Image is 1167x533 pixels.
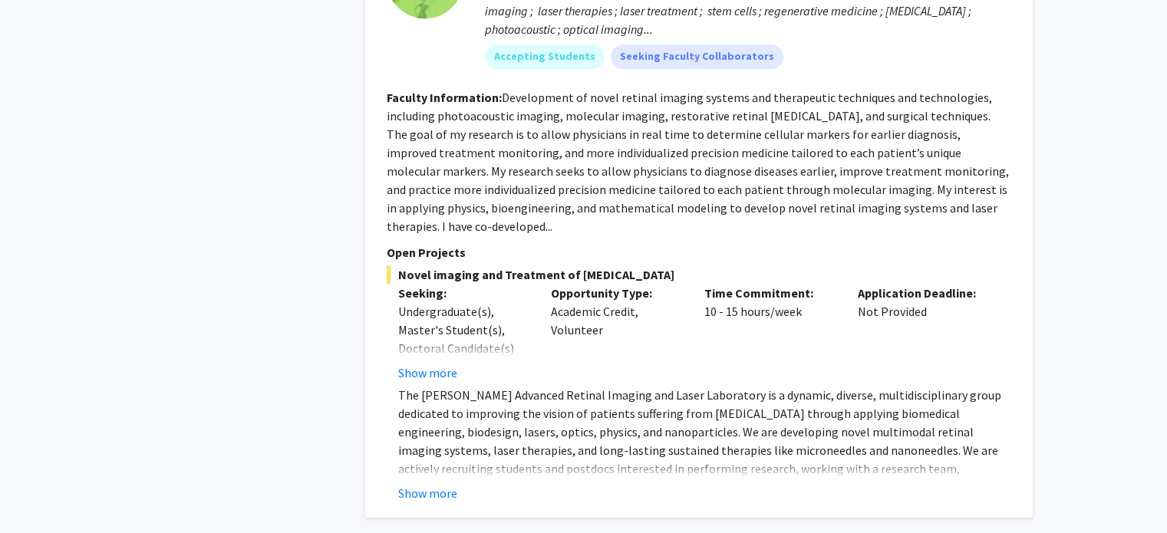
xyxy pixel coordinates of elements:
fg-read-more: Development of novel retinal imaging systems and therapeutic techniques and technologies, includi... [387,90,1009,234]
p: Application Deadline: [858,284,988,302]
p: The [PERSON_NAME] Advanced Retinal Imaging and Laser Laboratory is a dynamic, diverse, multidisci... [398,386,1011,533]
p: Open Projects [387,243,1011,262]
div: 10 - 15 hours/week [693,284,846,382]
p: Seeking: [398,284,529,302]
div: Undergraduate(s), Master's Student(s), Doctoral Candidate(s) (PhD, MD, DMD, PharmD, etc.), Postdo... [398,302,529,486]
mat-chip: Accepting Students [485,44,605,69]
div: Academic Credit, Volunteer [539,284,693,382]
span: Novel imaging and Treatment of [MEDICAL_DATA] [387,265,1011,284]
iframe: Chat [12,464,65,521]
p: Time Commitment: [704,284,835,302]
div: Not Provided [846,284,1000,382]
p: Opportunity Type: [551,284,681,302]
button: Show more [398,484,457,502]
b: Faculty Information: [387,90,502,105]
mat-chip: Seeking Faculty Collaborators [611,44,783,69]
button: Show more [398,364,457,382]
